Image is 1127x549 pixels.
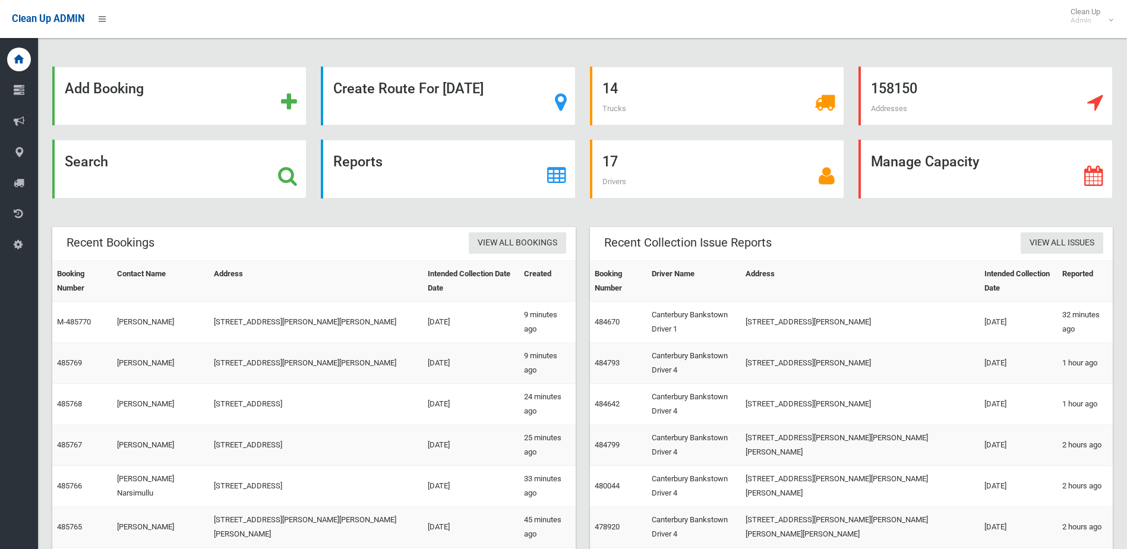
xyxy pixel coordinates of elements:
strong: Add Booking [65,80,144,97]
strong: Search [65,153,108,170]
td: [STREET_ADDRESS][PERSON_NAME][PERSON_NAME][PERSON_NAME][PERSON_NAME] [741,507,980,548]
td: [STREET_ADDRESS][PERSON_NAME][PERSON_NAME] [209,343,423,384]
td: 2 hours ago [1057,507,1113,548]
td: [STREET_ADDRESS][PERSON_NAME] [741,302,980,343]
td: Canterbury Bankstown Driver 4 [647,425,741,466]
a: Manage Capacity [858,140,1113,198]
a: 484670 [595,317,620,326]
td: [STREET_ADDRESS][PERSON_NAME] [741,343,980,384]
td: 2 hours ago [1057,425,1113,466]
td: [DATE] [980,343,1057,384]
td: [STREET_ADDRESS] [209,384,423,425]
td: Canterbury Bankstown Driver 4 [647,384,741,425]
a: 484642 [595,399,620,408]
td: [PERSON_NAME] [112,507,209,548]
a: 485769 [57,358,82,367]
header: Recent Collection Issue Reports [590,231,786,254]
td: [DATE] [423,384,519,425]
span: Clean Up [1065,7,1112,25]
td: 25 minutes ago [519,425,576,466]
th: Driver Name [647,261,741,302]
td: [STREET_ADDRESS][PERSON_NAME][PERSON_NAME][PERSON_NAME] [741,425,980,466]
td: Canterbury Bankstown Driver 4 [647,507,741,548]
td: [DATE] [423,425,519,466]
th: Intended Collection Date [980,261,1057,302]
td: [PERSON_NAME] [112,384,209,425]
strong: 14 [602,80,618,97]
span: Clean Up ADMIN [12,13,84,24]
a: 485767 [57,440,82,449]
td: [STREET_ADDRESS][PERSON_NAME][PERSON_NAME][PERSON_NAME] [741,466,980,507]
td: Canterbury Bankstown Driver 1 [647,302,741,343]
td: [STREET_ADDRESS][PERSON_NAME][PERSON_NAME] [209,302,423,343]
a: M-485770 [57,317,91,326]
td: [PERSON_NAME] [112,425,209,466]
a: 14 Trucks [590,67,844,125]
a: View All Bookings [469,232,566,254]
td: [DATE] [423,343,519,384]
span: Addresses [871,104,907,113]
strong: 158150 [871,80,917,97]
td: 33 minutes ago [519,466,576,507]
span: Trucks [602,104,626,113]
td: Canterbury Bankstown Driver 4 [647,466,741,507]
td: [STREET_ADDRESS][PERSON_NAME] [741,384,980,425]
a: 485765 [57,522,82,531]
a: Add Booking [52,67,307,125]
td: [DATE] [980,384,1057,425]
td: 45 minutes ago [519,507,576,548]
a: 17 Drivers [590,140,844,198]
td: [PERSON_NAME] [112,343,209,384]
a: View All Issues [1021,232,1103,254]
th: Address [209,261,423,302]
td: 9 minutes ago [519,302,576,343]
td: [DATE] [980,466,1057,507]
a: 485768 [57,399,82,408]
td: [STREET_ADDRESS][PERSON_NAME][PERSON_NAME][PERSON_NAME] [209,507,423,548]
header: Recent Bookings [52,231,169,254]
th: Address [741,261,980,302]
a: 485766 [57,481,82,490]
td: 24 minutes ago [519,384,576,425]
a: 480044 [595,481,620,490]
td: [DATE] [423,466,519,507]
td: 1 hour ago [1057,343,1113,384]
th: Contact Name [112,261,209,302]
a: 484799 [595,440,620,449]
th: Reported [1057,261,1113,302]
a: Search [52,140,307,198]
strong: Manage Capacity [871,153,979,170]
a: Reports [321,140,575,198]
td: [DATE] [423,507,519,548]
td: [STREET_ADDRESS] [209,425,423,466]
td: [DATE] [980,302,1057,343]
th: Intended Collection Date Date [423,261,519,302]
strong: Create Route For [DATE] [333,80,484,97]
strong: 17 [602,153,618,170]
td: [PERSON_NAME] Narsimullu [112,466,209,507]
strong: Reports [333,153,383,170]
a: 484793 [595,358,620,367]
th: Booking Number [590,261,648,302]
td: [DATE] [980,425,1057,466]
th: Booking Number [52,261,112,302]
td: 32 minutes ago [1057,302,1113,343]
td: [DATE] [423,302,519,343]
th: Created [519,261,576,302]
td: 1 hour ago [1057,384,1113,425]
a: 478920 [595,522,620,531]
td: [DATE] [980,507,1057,548]
td: [STREET_ADDRESS] [209,466,423,507]
span: Drivers [602,177,626,186]
td: 2 hours ago [1057,466,1113,507]
td: Canterbury Bankstown Driver 4 [647,343,741,384]
a: Create Route For [DATE] [321,67,575,125]
a: 158150 Addresses [858,67,1113,125]
td: 9 minutes ago [519,343,576,384]
td: [PERSON_NAME] [112,302,209,343]
small: Admin [1071,16,1100,25]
